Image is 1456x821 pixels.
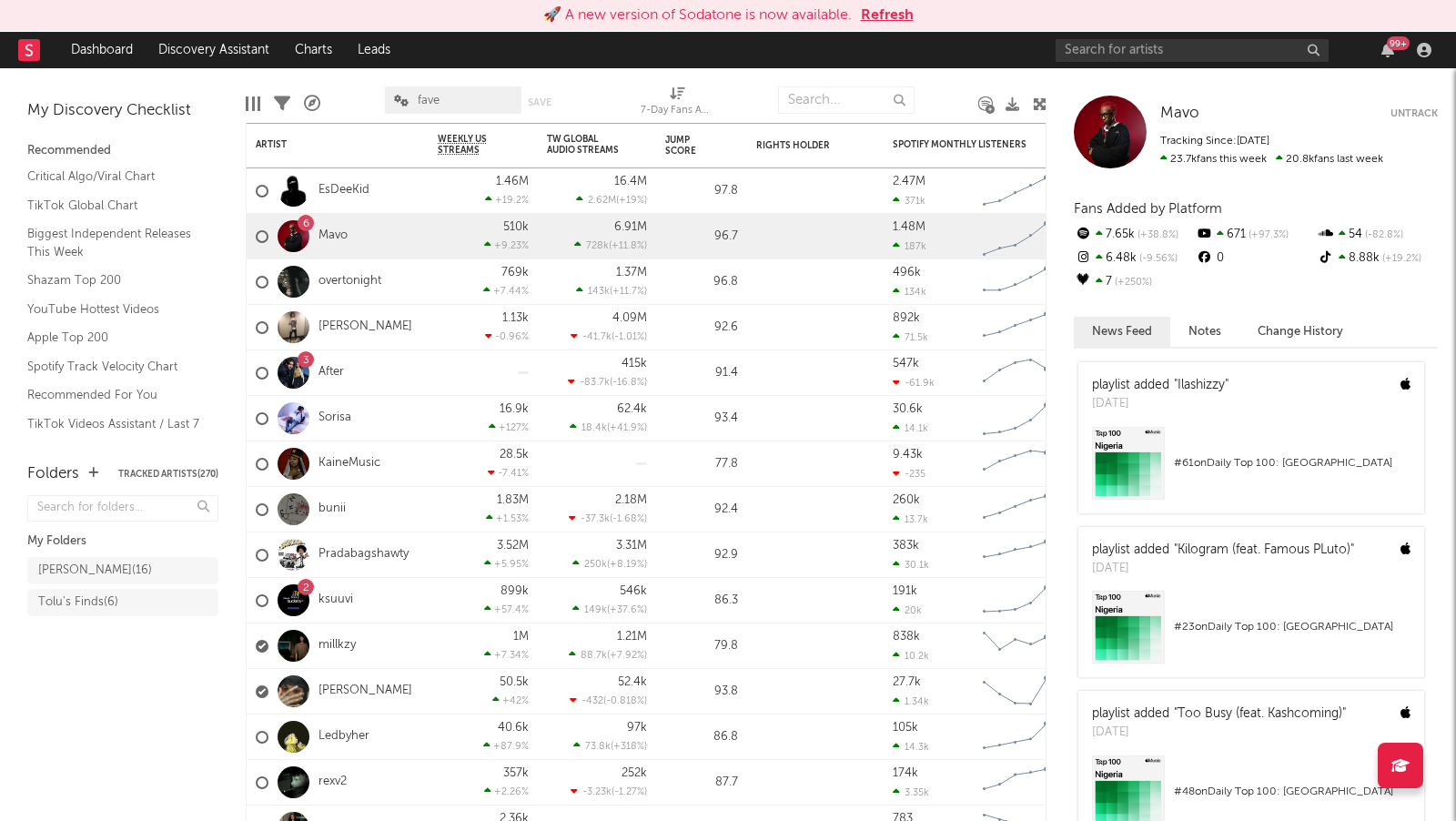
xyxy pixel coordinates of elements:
[1074,317,1170,347] button: News Feed
[489,421,529,433] div: +127 %
[975,487,1057,532] svg: Chart title
[893,267,921,279] div: 496k
[893,741,929,753] div: 14.3k
[1056,39,1329,62] input: Search for artists
[665,544,738,566] div: 92.9
[27,357,200,377] a: Spotify Track Velocity Chart
[1174,616,1410,638] div: # 23 on Daily Top 100: [GEOGRAPHIC_DATA]
[304,77,320,130] div: A&R Pipeline
[572,603,647,615] div: ( )
[622,767,647,779] div: 252k
[318,274,381,289] a: overtonight
[543,5,852,26] div: 🚀 A new version of Sodatone is now available.
[580,378,610,388] span: -83.7k
[485,194,529,206] div: +19.2 %
[1092,724,1346,742] div: [DATE]
[576,285,647,297] div: ( )
[975,441,1057,487] svg: Chart title
[576,194,647,206] div: ( )
[574,239,647,251] div: ( )
[1092,395,1228,413] div: [DATE]
[1174,452,1410,474] div: # 61 on Daily Top 100: [GEOGRAPHIC_DATA]
[497,540,529,552] div: 3.52M
[485,330,529,342] div: -0.96 %
[318,410,351,426] a: Sorisa
[610,560,644,570] span: +8.19 %
[582,332,612,342] span: -41.7k
[282,32,345,68] a: Charts
[665,271,738,293] div: 96.8
[620,585,647,597] div: 546k
[571,786,647,797] div: ( )
[569,512,647,524] div: ( )
[27,385,200,405] a: Recommended For You
[547,134,620,156] div: TW Global Audio Streams
[58,32,146,68] a: Dashboard
[615,494,647,506] div: 2.18M
[27,495,218,522] input: Search for folders...
[975,578,1057,623] svg: Chart title
[256,139,392,150] div: Artist
[27,224,200,261] a: Biggest Independent Releases This Week
[1074,247,1195,270] div: 6.48k
[1381,43,1394,57] button: 99+
[146,32,282,68] a: Discovery Assistant
[484,239,529,251] div: +9.23 %
[483,740,529,752] div: +87.9 %
[318,319,412,335] a: [PERSON_NAME]
[573,740,647,752] div: ( )
[484,603,529,615] div: +57.4 %
[893,358,919,370] div: 547k
[496,176,529,188] div: 1.46M
[581,514,610,524] span: -37.3k
[483,285,529,297] div: +7.44 %
[616,267,647,279] div: 1.37M
[893,695,929,707] div: 1.34k
[606,696,644,706] span: -0.818 %
[614,176,647,188] div: 16.4M
[975,168,1057,214] svg: Chart title
[500,403,529,415] div: 16.9k
[665,453,738,475] div: 77.8
[893,449,923,461] div: 9.43k
[975,669,1057,715] svg: Chart title
[1174,781,1410,803] div: # 48 on Daily Top 100: [GEOGRAPHIC_DATA]
[893,331,928,343] div: 71.5k
[665,590,738,612] div: 86.3
[617,631,647,643] div: 1.21M
[893,377,935,389] div: -61.9k
[318,547,409,563] a: Pradabagshawty
[484,558,529,570] div: +5.95 %
[1362,230,1403,240] span: -82.8 %
[893,468,925,480] div: -235
[1246,230,1289,240] span: +97.3 %
[486,512,529,524] div: +1.53 %
[568,376,647,388] div: ( )
[893,221,925,233] div: 1.48M
[665,681,738,703] div: 93.8
[975,532,1057,578] svg: Chart title
[1074,202,1222,216] span: Fans Added by Platform
[27,299,200,319] a: YouTube Hottest Videos
[1092,376,1228,395] div: playlist added
[665,635,738,657] div: 79.8
[498,722,529,734] div: 40.6k
[345,32,403,68] a: Leads
[1078,591,1424,677] a: #23onDaily Top 100: [GEOGRAPHIC_DATA]
[975,214,1057,259] svg: Chart title
[588,196,616,206] span: 2.62M
[1174,543,1354,556] a: "Kilogram (feat. Famous PLuto)"
[614,787,644,797] span: -1.27 %
[585,742,611,752] span: 73.8k
[1074,270,1195,294] div: 7
[665,408,738,430] div: 93.4
[584,605,607,615] span: 149k
[619,196,644,206] span: +19 %
[627,722,647,734] div: 97k
[614,221,647,233] div: 6.91M
[27,167,200,187] a: Critical Algo/Viral Chart
[318,729,369,745] a: Ledbyher
[318,638,356,654] a: millkzy
[38,592,118,613] div: Tolu's Finds ( 6 )
[665,226,738,248] div: 96.7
